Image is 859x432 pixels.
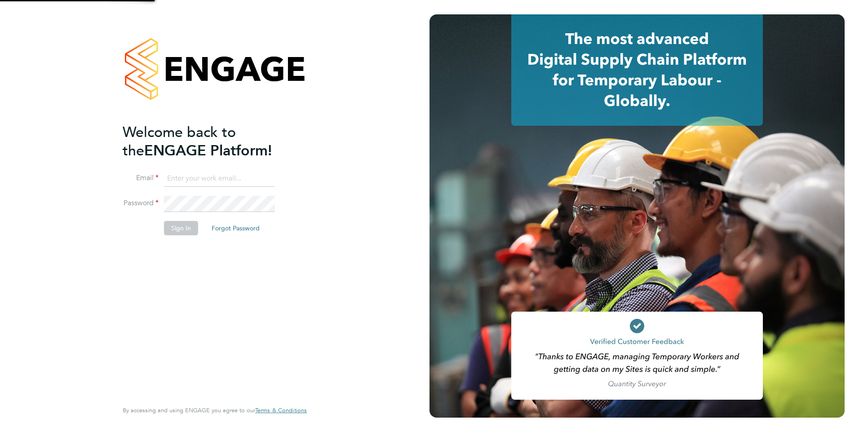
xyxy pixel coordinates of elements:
label: Password [123,198,159,208]
h2: ENGAGE Platform! [123,123,298,160]
button: Sign In [164,221,198,235]
a: Terms & Conditions [255,407,307,414]
span: By accessing and using ENGAGE you agree to our [123,406,307,414]
input: Enter your work email... [164,171,275,187]
span: Welcome back to the [123,123,236,159]
button: Forgot Password [204,221,267,235]
label: Email [123,173,159,183]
